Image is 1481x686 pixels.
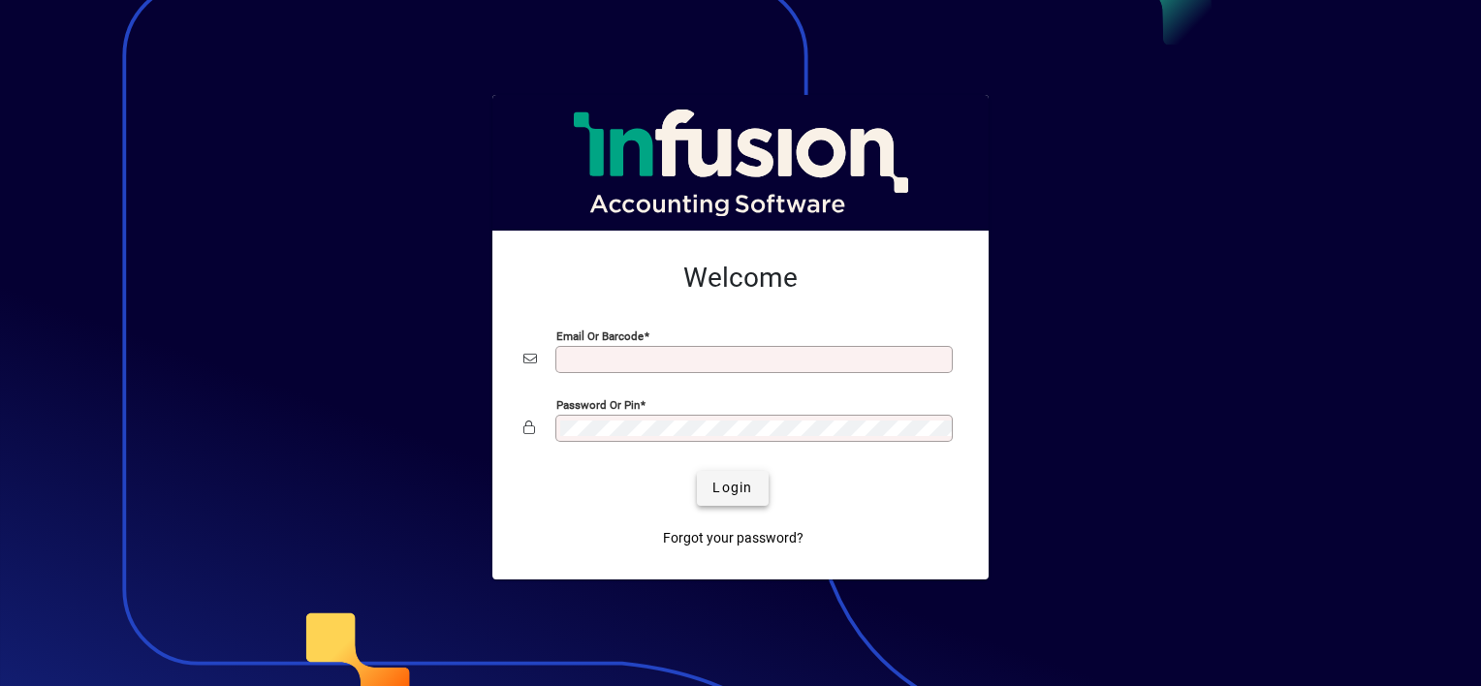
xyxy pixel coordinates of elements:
[663,528,804,548] span: Forgot your password?
[556,328,644,342] mat-label: Email or Barcode
[655,521,811,556] a: Forgot your password?
[697,471,768,506] button: Login
[523,262,958,295] h2: Welcome
[712,478,752,498] span: Login
[556,397,640,411] mat-label: Password or Pin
